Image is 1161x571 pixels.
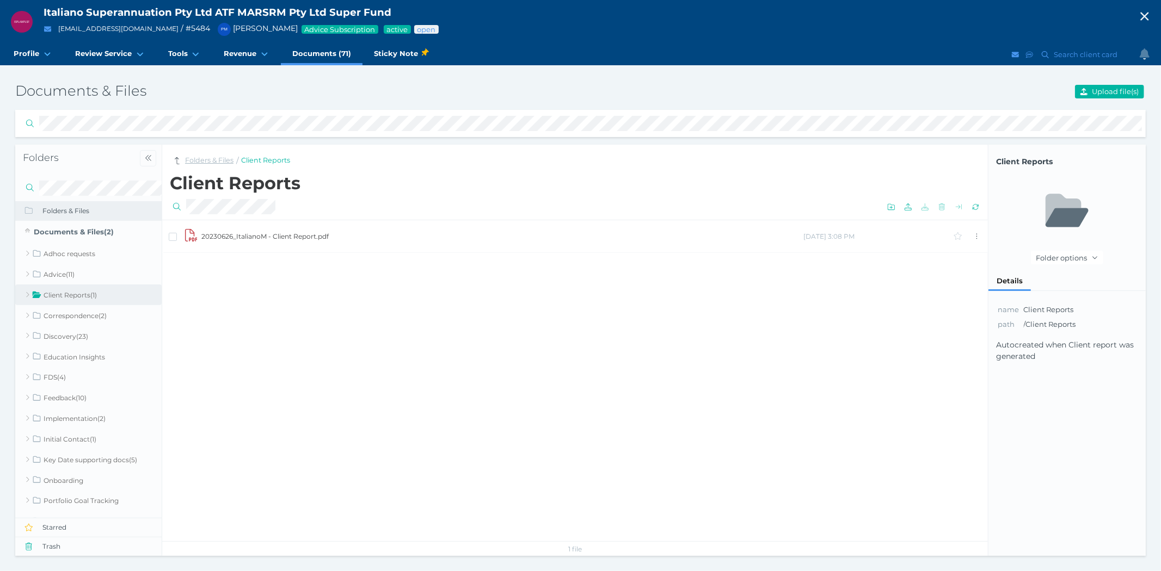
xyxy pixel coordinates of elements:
a: Portfolio Goal Tracking [15,491,162,511]
a: Onboarding [15,470,162,491]
span: Folder options [1031,253,1090,262]
span: Revenue [224,49,256,58]
span: Folders & Files [42,207,162,215]
span: Upload file(s) [1090,87,1144,96]
button: Create folder [884,200,898,214]
a: Revenue [212,44,281,65]
button: Email [1010,48,1021,61]
div: Peter McDonald [218,23,231,36]
td: 20230626_ItalianoM - Client Report.pdf [201,220,803,253]
a: Client Reports [241,156,290,166]
a: Discovery(23) [15,326,162,346]
h2: Client Reports [170,173,984,194]
button: Folder options [1031,251,1103,264]
span: Tools [168,49,188,58]
a: Folders & Files [185,156,234,166]
a: Feedback(10) [15,387,162,408]
div: Italiano Superannuation Pty Ltd ATF MARSRM Pty Ltd Super Fund [11,11,33,33]
span: Sticky Note [374,48,428,59]
button: Reload the list of files from server [969,200,982,214]
button: Starred [15,518,162,537]
a: Key Date supporting docs(5) [15,449,162,470]
span: Client Reports [1024,305,1074,314]
span: Documents (71) [292,49,351,58]
button: Move [952,200,966,214]
button: SMS [1024,48,1035,61]
span: This is the folder name [998,305,1019,314]
a: Education Insights [15,346,162,367]
button: Folders & Files [15,201,162,220]
span: / # 5484 [181,23,210,33]
a: Review Service [64,44,156,65]
a: Adhoc requests [15,244,162,264]
a: [EMAIL_ADDRESS][DOMAIN_NAME] [58,24,179,33]
button: Download selected files [918,200,932,214]
span: Client Reports [996,156,1138,167]
button: Go to parent folder [170,154,183,167]
span: Advice status: Review not yet booked in [416,25,437,34]
a: Documents (71) [281,44,363,65]
span: Service package status: Active service agreement in place [386,25,409,34]
a: Documents & Files(2) [15,221,162,244]
button: Delete selected files or folders [935,200,949,214]
button: Search client card [1037,48,1123,61]
h4: Folders [23,152,134,164]
span: [DATE] 3:08 PM [803,232,855,240]
h3: Documents & Files [15,82,769,101]
span: 1 file [568,545,582,553]
a: Client Reports(1) [15,284,162,305]
a: Implementation(2) [15,408,162,429]
span: Review Service [75,49,132,58]
span: ISPLAMPLSF [14,21,29,23]
span: [PERSON_NAME] [212,23,298,33]
a: Correspondence(2) [15,305,162,326]
span: Profile [14,49,39,58]
span: Starred [42,523,162,532]
span: Search client card [1052,50,1122,59]
span: PM [221,27,228,32]
span: Italiano Superannuation Pty Ltd ATF MARSRM Pty Ltd Super Fund [44,6,391,18]
button: Email [41,22,54,36]
a: Initial Contact(1) [15,429,162,449]
button: Trash [15,537,162,556]
span: path [998,320,1015,328]
span: /Client Reports [1024,319,1122,330]
span: / [236,155,239,166]
span: Trash [42,542,162,551]
a: Advice(11) [15,264,162,284]
span: Advice Subscription [304,25,376,34]
button: Upload one or more files [901,200,915,214]
div: Details [988,271,1031,290]
a: Profile [2,44,64,65]
span: Click to copy folder name to clipboard [996,156,1138,167]
span: Autocreated when Client report was generated [996,340,1134,361]
button: Upload file(s) [1075,85,1144,98]
a: FDS(4) [15,367,162,388]
a: Reviews [15,511,162,531]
